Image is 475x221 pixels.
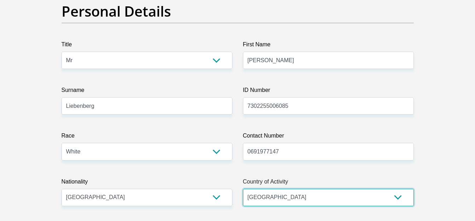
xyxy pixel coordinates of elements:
h2: Personal Details [62,3,414,20]
label: Surname [62,86,232,97]
input: Surname [62,97,232,115]
label: Title [62,40,232,52]
label: Contact Number [243,132,414,143]
label: Race [62,132,232,143]
input: ID Number [243,97,414,115]
label: Country of Activity [243,178,414,189]
input: First Name [243,52,414,69]
label: First Name [243,40,414,52]
label: Nationality [62,178,232,189]
label: ID Number [243,86,414,97]
input: Contact Number [243,143,414,160]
